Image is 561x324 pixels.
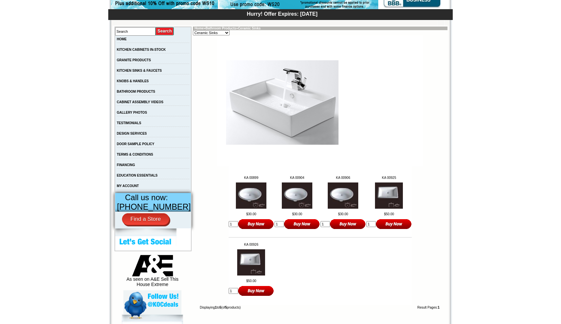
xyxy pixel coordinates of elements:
img: KA 00906 [328,182,358,209]
input: Submit [156,27,174,36]
td: KA 00926 [229,243,274,246]
a: FINANCING [117,163,135,167]
a: Bathroom Products [205,27,236,30]
input: Buy Now [284,219,320,229]
td: KA 00904 [275,176,320,180]
a: HOME [117,37,127,41]
a: Find a Store [122,213,170,225]
input: Buy Now [238,219,274,229]
a: GRANITE PRODUCTS [117,58,151,62]
img: KA 00904 [282,182,312,209]
td: KA 00906 [321,176,366,180]
a: EDUCATION ESSENTIALS [117,174,157,177]
input: Buy Now [330,219,366,229]
b: 1 [438,306,440,309]
td: $30.00 [229,212,274,216]
img: KA 00925 [375,182,403,209]
b: 5 [219,306,221,309]
div: As seen on A&E Sell This House Extreme [123,255,181,290]
span: [PHONE_NUMBER] [117,202,191,211]
td: KA 00899 [229,176,274,180]
a: KITCHEN CABINETS IN-STOCK [117,48,166,51]
td: $30.00 [275,212,320,216]
input: Buy Now [238,285,274,296]
a: KITCHEN SINKS & FAUCETS [117,69,162,72]
span: Call us now: [125,193,168,202]
a: MY ACCOUNT [117,184,139,188]
a: Ceramic Sinks [238,27,260,30]
a: TERMS & CONDITIONS [117,153,153,156]
div: Hurry! Offer Expires: [DATE] [112,10,453,17]
a: GALLERY PHOTOS [117,111,147,114]
a: KNOBS & HANDLES [117,79,149,83]
a: TESTIMONIALS [117,121,141,125]
a: DESIGN SERVICES [117,132,147,135]
td: Result Pages: [352,305,441,310]
img: KA 00926 [237,249,265,276]
a: CABINET ASSEMBLY VIDEOS [117,100,163,104]
b: 1 [215,306,217,309]
td: $50.00 [366,212,412,216]
a: BATHROOM PRODUCTS [117,90,155,93]
td: $50.00 [229,279,274,283]
td: $30.00 [321,212,366,216]
b: 5 [225,306,227,309]
img: KA 00899 [236,182,266,209]
a: Home [195,27,204,30]
td: » » [193,27,447,30]
a: DOOR SAMPLE POLICY [117,142,154,146]
td: KA 00925 [366,176,412,180]
input: Buy Now [376,219,412,229]
td: Displaying to (of products) [199,305,352,310]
